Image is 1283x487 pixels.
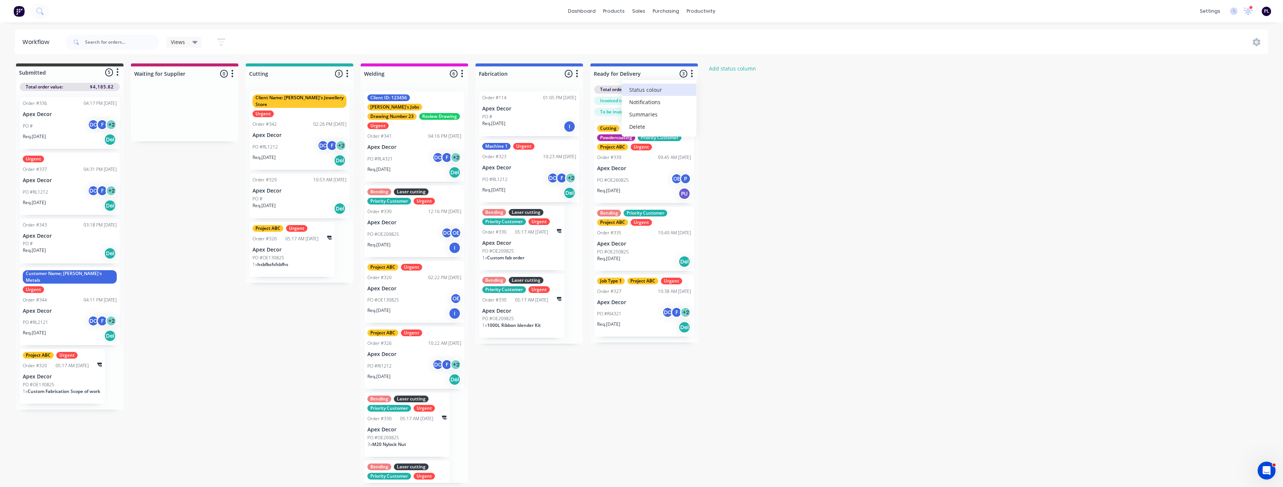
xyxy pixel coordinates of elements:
[88,185,99,196] div: DC
[367,427,446,433] p: Apex Decor
[326,140,338,151] div: F
[482,143,511,150] div: Machine 1
[97,119,108,130] div: F
[482,229,506,235] div: Order #330
[84,297,117,303] div: 04:11 PM [DATE]
[313,177,346,183] div: 10:53 AM [DATE]
[364,185,464,257] div: BendingLaser cuttingPriority CustomerUrgentOrder #33012:16 PM [DATE]Apex DecorPO #OE209825DCOEReq...
[482,187,505,193] p: Req. [DATE]
[334,154,346,166] div: Del
[13,6,25,17] img: Factory
[419,113,460,120] div: Review Drawing
[367,133,392,140] div: Order #341
[84,166,117,173] div: 04:31 PM [DATE]
[317,140,329,151] div: DC
[367,264,398,271] div: Project ABC
[20,349,105,404] div: Project ABCUrgentOrder #32005:17 AM [DATE]Apex DecorPO #OE1308251xCustom Fabrication Scope of work
[367,274,392,281] div: Order #320
[482,255,487,261] span: 1 x
[482,286,526,293] div: Priority Customer
[23,330,46,336] p: Req. [DATE]
[671,307,682,318] div: F
[649,6,683,17] div: purchasing
[364,261,464,323] div: Project ABCUrgentOrder #32002:22 PM [DATE]Apex DecorPO #OE130825OEReq.[DATE]I
[84,222,117,228] div: 03:18 PM [DATE]
[547,172,558,184] div: DC
[414,405,435,412] div: Urgent
[482,153,506,160] div: Order #323
[597,165,691,172] p: Apex Decor
[88,119,99,130] div: DC
[84,100,117,107] div: 04:17 PM [DATE]
[106,315,117,327] div: + 2
[597,310,621,317] p: PO #Rl4321
[414,198,435,205] div: Urgent
[624,210,667,216] div: Priority Customer
[622,121,696,133] button: Delete
[23,156,44,162] div: Urgent
[487,255,524,261] span: Custom fab order
[394,396,429,402] div: Laser cutting
[97,185,108,196] div: F
[629,86,662,94] span: Status colour
[631,219,652,226] div: Urgent
[104,330,116,342] div: Del
[97,315,108,327] div: F
[23,308,117,314] p: Apex Decor
[450,359,461,370] div: + 2
[482,209,506,216] div: Bending
[543,94,576,101] div: 01:05 PM [DATE]
[594,275,694,337] div: Job Type 1Project ABCUrgentOrder #32710:38 AM [DATE]Apex DecorPO #Rl4321DCF+2Req.[DATE]Del
[250,174,349,218] div: Order #32910:53 AM [DATE]Apex DecorPO #Req.[DATE]Del
[479,274,564,338] div: BendingLaser cuttingPriority CustomerUrgentOrder #33005:17 AM [DATE]Apex DecorPO #OE2098251x1000L...
[597,249,629,255] p: PO #OE250825
[367,144,461,150] p: Apex Decor
[252,235,277,242] div: Order #320
[104,200,116,212] div: Del
[661,278,682,284] div: Urgent
[528,218,550,225] div: Urgent
[23,362,47,369] div: Order #320
[367,113,417,120] div: Drawing Number 23
[252,144,278,150] p: PO #RL1212
[678,321,690,333] div: Del
[367,208,392,215] div: Order #330
[285,235,319,242] div: 05:17 AM [DATE]
[482,240,561,246] p: Apex Decor
[313,121,346,128] div: 02:26 PM [DATE]
[20,219,120,263] div: Order #34303:18 PM [DATE]Apex DecorPO #Req.[DATE]Del
[450,293,461,304] div: OE
[252,261,257,268] span: 1 x
[597,177,629,184] p: PO #OE260825
[479,206,564,270] div: BendingLaser cuttingPriority CustomerUrgentOrder #33005:17 AM [DATE]Apex DecorPO #OE2098251xCusto...
[252,110,274,117] div: Urgent
[23,133,46,140] p: Req. [DATE]
[482,248,514,255] p: PO #OE209825
[482,120,505,127] p: Req. [DATE]
[367,94,410,101] div: Client ID: 123456
[631,144,652,150] div: Urgent
[628,6,649,17] div: sales
[394,188,429,195] div: Laser cutting
[88,315,99,327] div: DC
[252,202,276,209] p: Req. [DATE]
[367,441,372,447] span: 3 x
[367,219,461,226] p: Apex Decor
[367,330,398,336] div: Project ABC
[252,132,346,138] p: Apex Decor
[564,187,575,199] div: Del
[367,241,390,248] p: Req. [DATE]
[367,188,391,195] div: Bending
[334,203,346,215] div: Del
[705,63,760,74] button: Add status column
[597,187,620,194] p: Req. [DATE]
[367,373,390,380] p: Req. [DATE]
[367,285,461,292] p: Apex Decor
[597,230,621,236] div: Order #335
[622,108,696,121] button: Summaries
[252,121,277,128] div: Order #342
[1196,6,1224,17] div: settings
[449,308,461,319] div: I
[622,96,696,108] button: Notifications
[23,222,47,228] div: Order #343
